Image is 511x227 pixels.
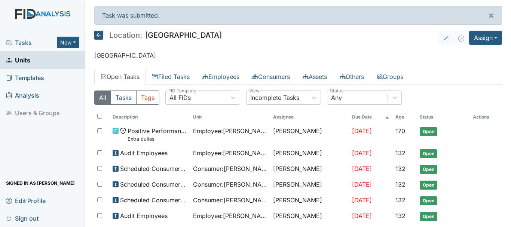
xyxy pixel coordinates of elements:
small: Extra duties [128,135,187,142]
span: Open [420,165,437,174]
a: Assets [296,69,333,85]
a: Consumers [246,69,296,85]
th: Toggle SortBy [190,111,270,123]
span: Consumer : [PERSON_NAME] [193,180,267,189]
span: Scheduled Consumer Chart Review [120,196,187,205]
div: All FIDs [169,93,191,102]
span: [DATE] [352,165,372,172]
button: New [57,37,79,48]
a: Open Tasks [94,69,146,85]
td: [PERSON_NAME] [270,193,349,208]
td: [PERSON_NAME] [270,208,349,224]
span: 170 [395,127,405,135]
p: [GEOGRAPHIC_DATA] [94,51,502,60]
span: Employee : [PERSON_NAME] [193,148,267,157]
span: [DATE] [352,212,372,220]
button: Assign [469,31,502,45]
span: [DATE] [352,127,372,135]
span: Positive Performance Review Extra duties [128,126,187,142]
td: [PERSON_NAME] [270,177,349,193]
a: Filed Tasks [146,69,196,85]
div: Any [331,93,342,102]
span: Open [420,196,437,205]
span: [DATE] [352,149,372,157]
button: All [94,91,111,105]
span: Open [420,149,437,158]
span: Templates [6,72,44,83]
span: Open [420,212,437,221]
span: 132 [395,181,406,188]
button: Tasks [111,91,137,105]
td: [PERSON_NAME] [270,145,349,161]
a: Groups [370,69,410,85]
div: Type filter [94,91,159,105]
span: [DATE] [352,196,372,204]
span: 132 [395,196,406,204]
td: [PERSON_NAME] [270,161,349,177]
span: Sign out [6,212,39,224]
a: Employees [196,69,246,85]
span: 132 [395,149,406,157]
th: Toggle SortBy [392,111,417,123]
span: Scheduled Consumer Chart Review [120,180,187,189]
span: Analysis [6,89,39,101]
span: Consumer : [PERSON_NAME][GEOGRAPHIC_DATA] [193,196,267,205]
span: × [488,10,494,21]
input: Toggle All Rows Selected [97,114,102,119]
div: Incomplete Tasks [250,93,299,102]
th: Toggle SortBy [417,111,470,123]
span: Scheduled Consumer Chart Review [120,164,187,173]
button: × [481,6,502,24]
a: Tasks [6,38,57,47]
span: Edit Profile [6,195,46,206]
span: 132 [395,212,406,220]
td: [PERSON_NAME] [270,123,349,145]
span: Signed in as [PERSON_NAME] [6,177,75,189]
span: 132 [395,165,406,172]
th: Toggle SortBy [110,111,190,123]
span: Location: [109,31,142,39]
span: Audit Employees [120,148,168,157]
th: Actions [470,111,502,123]
span: Employee : [PERSON_NAME] [193,211,267,220]
span: Open [420,181,437,190]
span: Audit Employees [120,211,168,220]
h5: [GEOGRAPHIC_DATA] [94,31,222,40]
span: Units [6,54,30,66]
span: Open [420,127,437,136]
span: Employee : [PERSON_NAME] [193,126,267,135]
span: Consumer : [PERSON_NAME] [193,164,267,173]
div: Task was submitted. [94,6,502,25]
a: Others [333,69,370,85]
button: Tags [136,91,159,105]
th: Assignee [270,111,349,123]
th: Toggle SortBy [349,111,392,123]
span: [DATE] [352,181,372,188]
